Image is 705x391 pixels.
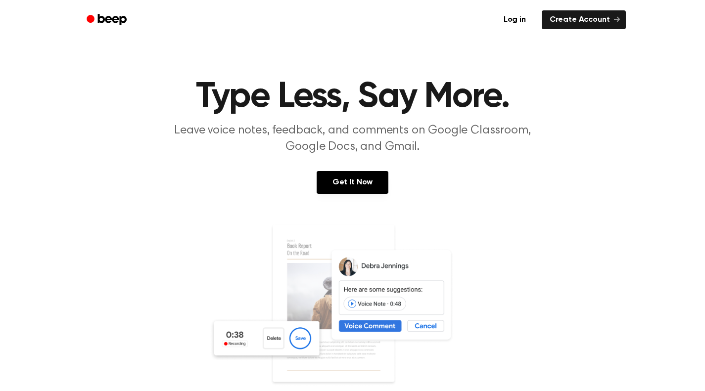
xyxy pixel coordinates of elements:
[494,8,536,31] a: Log in
[99,79,606,115] h1: Type Less, Say More.
[80,10,136,30] a: Beep
[542,10,626,29] a: Create Account
[317,171,388,194] a: Get It Now
[163,123,543,155] p: Leave voice notes, feedback, and comments on Google Classroom, Google Docs, and Gmail.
